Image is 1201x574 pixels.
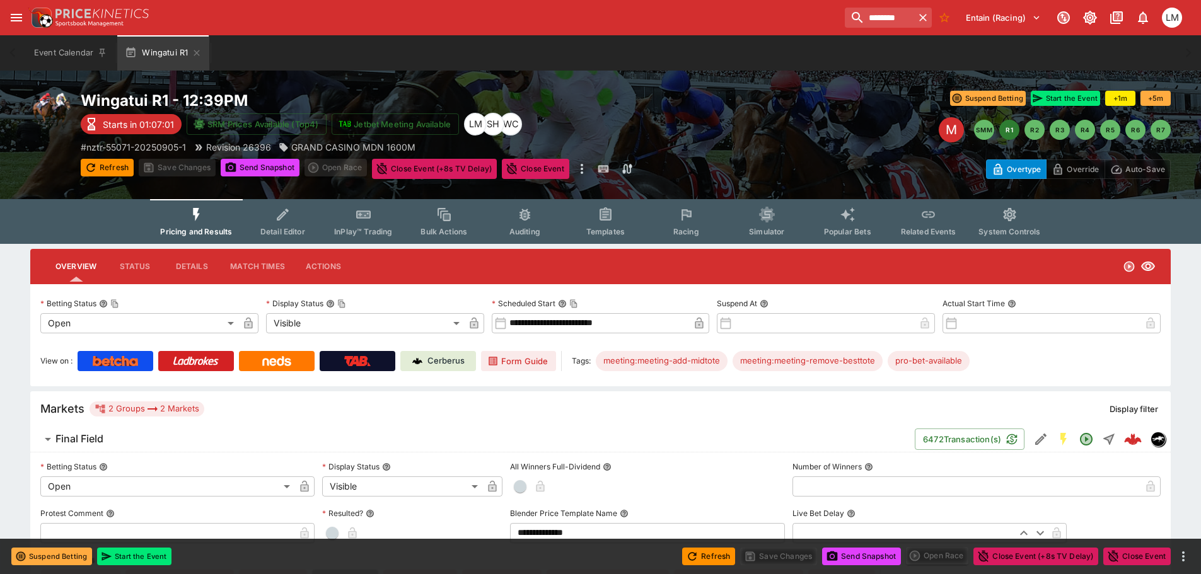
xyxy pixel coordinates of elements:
[864,462,873,471] button: Number of Winners
[973,548,1098,565] button: Close Event (+8s TV Delay)
[81,159,134,176] button: Refresh
[1124,430,1142,448] img: logo-cerberus--red.svg
[40,351,73,371] label: View on :
[221,159,299,176] button: Send Snapshot
[1123,260,1135,273] svg: Open
[30,427,915,452] button: Final Field
[888,355,970,367] span: pro-bet-available
[464,113,487,135] div: Luigi Mollo
[1052,6,1075,29] button: Connected to PK
[291,141,415,154] p: GRAND CASINO MDN 1600M
[749,227,784,236] span: Simulator
[266,313,464,333] div: Visible
[596,355,728,367] span: meeting:meeting-add-midtote
[986,159,1047,179] button: Overtype
[492,298,555,309] p: Scheduled Start
[160,227,232,236] span: Pricing and Results
[412,356,422,366] img: Cerberus
[974,120,1171,140] nav: pagination navigation
[1075,120,1095,140] button: R4
[99,462,108,471] button: Betting Status
[481,351,556,371] a: Form Guide
[5,6,28,29] button: open drawer
[55,21,124,26] img: Sportsbook Management
[943,298,1005,309] p: Actual Start Time
[81,141,186,154] p: Copy To Clipboard
[939,117,964,142] div: Edit Meeting
[482,113,504,135] div: Scott Hunt
[40,461,96,472] p: Betting Status
[81,91,626,110] h2: Copy To Clipboard
[1067,163,1099,176] p: Override
[1140,259,1156,274] svg: Visible
[845,8,914,28] input: search
[1046,159,1105,179] button: Override
[366,509,374,518] button: Resulted?
[596,351,728,371] div: Betting Target: cerberus
[97,548,171,565] button: Start the Event
[1079,432,1094,447] svg: Open
[30,91,71,131] img: horse_racing.png
[510,461,600,472] p: All Winners Full-Dividend
[569,299,578,308] button: Copy To Clipboard
[792,508,844,519] p: Live Bet Delay
[337,299,346,308] button: Copy To Clipboard
[95,401,199,416] div: 2 Groups 2 Markets
[427,355,465,367] p: Cerberus
[40,401,84,416] h5: Markets
[999,120,1019,140] button: R1
[1030,428,1052,451] button: Edit Detail
[1007,163,1041,176] p: Overtype
[40,298,96,309] p: Betting Status
[502,159,569,179] button: Close Event
[1105,91,1135,106] button: +1m
[40,476,294,497] div: Open
[187,113,327,135] button: SRM Prices Available (Top4)
[1125,163,1165,176] p: Auto-Save
[974,120,994,140] button: SMM
[173,356,219,366] img: Ladbrokes
[332,113,459,135] button: Jetbet Meeting Available
[266,298,323,309] p: Display Status
[499,113,522,135] div: Wyman Chen
[55,9,149,18] img: PriceKinetics
[603,462,612,471] button: All Winners Full-Dividend
[822,548,901,565] button: Send Snapshot
[888,351,970,371] div: Betting Target: cerberus
[344,356,371,366] img: TabNZ
[1105,6,1128,29] button: Documentation
[279,141,415,154] div: GRAND CASINO MDN 1600M
[1050,120,1070,140] button: R3
[339,118,351,130] img: jetbet-logo.svg
[1100,120,1120,140] button: R5
[915,428,1024,450] button: 6472Transaction(s)
[382,462,391,471] button: Display Status
[620,509,629,518] button: Blender Price Template Name
[906,547,968,565] div: split button
[262,356,291,366] img: Neds
[1024,120,1045,140] button: R2
[574,159,589,179] button: more
[792,461,862,472] p: Number of Winners
[760,299,769,308] button: Suspend At
[1158,4,1186,32] button: Luigi Mollo
[1103,548,1171,565] button: Close Event
[334,227,392,236] span: InPlay™ Trading
[103,118,174,131] p: Starts in 01:07:01
[372,159,497,179] button: Close Event (+8s TV Delay)
[572,351,591,371] label: Tags:
[1007,299,1016,308] button: Actual Start Time
[509,227,540,236] span: Auditing
[950,91,1026,106] button: Suspend Betting
[1031,91,1100,106] button: Start the Event
[1079,6,1101,29] button: Toggle light/dark mode
[1120,427,1146,452] a: 9627aa32-6048-4580-b561-2f7c9a5bf9cb
[1052,428,1075,451] button: SGM Enabled
[305,159,367,176] div: split button
[717,298,757,309] p: Suspend At
[326,299,335,308] button: Display StatusCopy To Clipboard
[322,508,363,519] p: Resulted?
[28,5,53,30] img: PriceKinetics Logo
[1098,428,1120,451] button: Straight
[1140,91,1171,106] button: +5m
